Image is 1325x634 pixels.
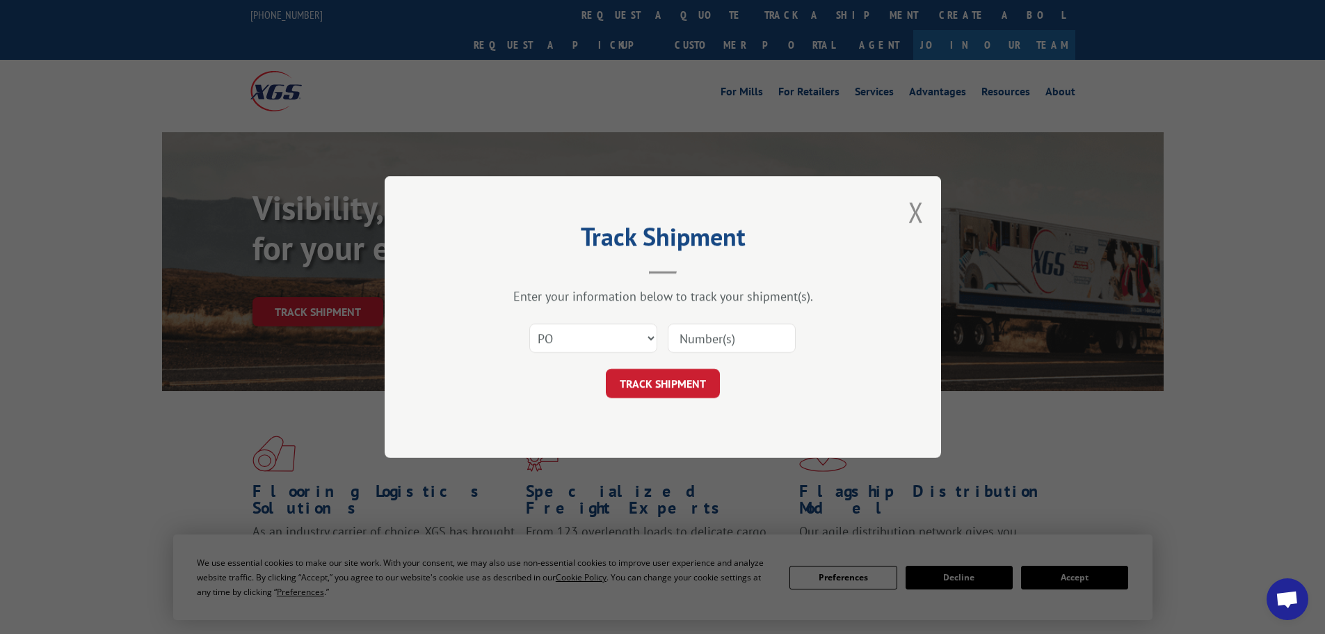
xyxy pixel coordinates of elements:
div: Enter your information below to track your shipment(s). [454,288,872,304]
button: TRACK SHIPMENT [606,369,720,398]
button: Close modal [908,193,924,230]
div: Open chat [1267,578,1308,620]
h2: Track Shipment [454,227,872,253]
input: Number(s) [668,324,796,353]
